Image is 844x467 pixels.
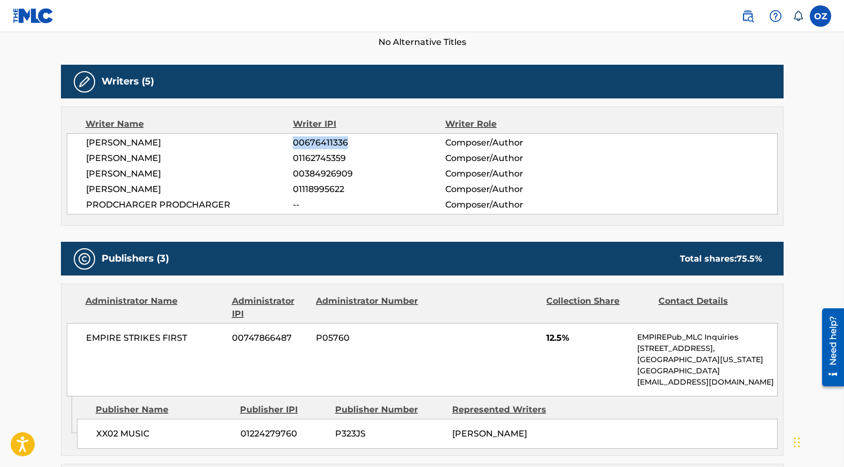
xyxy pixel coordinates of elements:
[765,5,786,27] div: Help
[78,252,91,265] img: Publishers
[293,118,445,131] div: Writer IPI
[814,304,844,391] iframe: Resource Center
[445,136,584,149] span: Composer/Author
[741,10,754,22] img: search
[241,427,327,440] span: 01224279760
[86,136,293,149] span: [PERSON_NAME]
[86,118,293,131] div: Writer Name
[791,416,844,467] iframe: Chat Widget
[335,403,444,416] div: Publisher Number
[659,295,762,320] div: Contact Details
[96,403,232,416] div: Publisher Name
[546,332,629,344] span: 12.5%
[737,254,762,264] span: 75.5 %
[316,332,420,344] span: P05760
[240,403,327,416] div: Publisher IPI
[61,36,784,49] span: No Alternative Titles
[102,252,169,265] h5: Publishers (3)
[96,427,233,440] span: XX02 MUSIC
[86,332,224,344] span: EMPIRE STRIKES FIRST
[637,354,777,365] p: [GEOGRAPHIC_DATA][US_STATE]
[637,343,777,354] p: [STREET_ADDRESS],
[335,427,444,440] span: P323JS
[445,183,584,196] span: Composer/Author
[86,152,293,165] span: [PERSON_NAME]
[78,75,91,88] img: Writers
[445,152,584,165] span: Composer/Author
[86,295,224,320] div: Administrator Name
[293,167,445,180] span: 00384926909
[637,377,777,388] p: [EMAIL_ADDRESS][DOMAIN_NAME]
[452,428,527,439] span: [PERSON_NAME]
[293,152,445,165] span: 01162745359
[546,295,650,320] div: Collection Share
[293,198,445,211] span: --
[13,8,54,24] img: MLC Logo
[102,75,154,88] h5: Writers (5)
[637,365,777,377] p: [GEOGRAPHIC_DATA]
[445,198,584,211] span: Composer/Author
[445,118,584,131] div: Writer Role
[232,332,308,344] span: 00747866487
[737,5,758,27] a: Public Search
[316,295,420,320] div: Administrator Number
[793,11,803,21] div: Notifications
[810,5,831,27] div: User Menu
[637,332,777,343] p: EMPIREPub_MLC Inquiries
[293,183,445,196] span: 01118995622
[86,198,293,211] span: PRODCHARGER PRODCHARGER
[232,295,308,320] div: Administrator IPI
[293,136,445,149] span: 00676411336
[452,403,561,416] div: Represented Writers
[769,10,782,22] img: help
[680,252,762,265] div: Total shares:
[86,183,293,196] span: [PERSON_NAME]
[794,426,800,458] div: Drag
[445,167,584,180] span: Composer/Author
[86,167,293,180] span: [PERSON_NAME]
